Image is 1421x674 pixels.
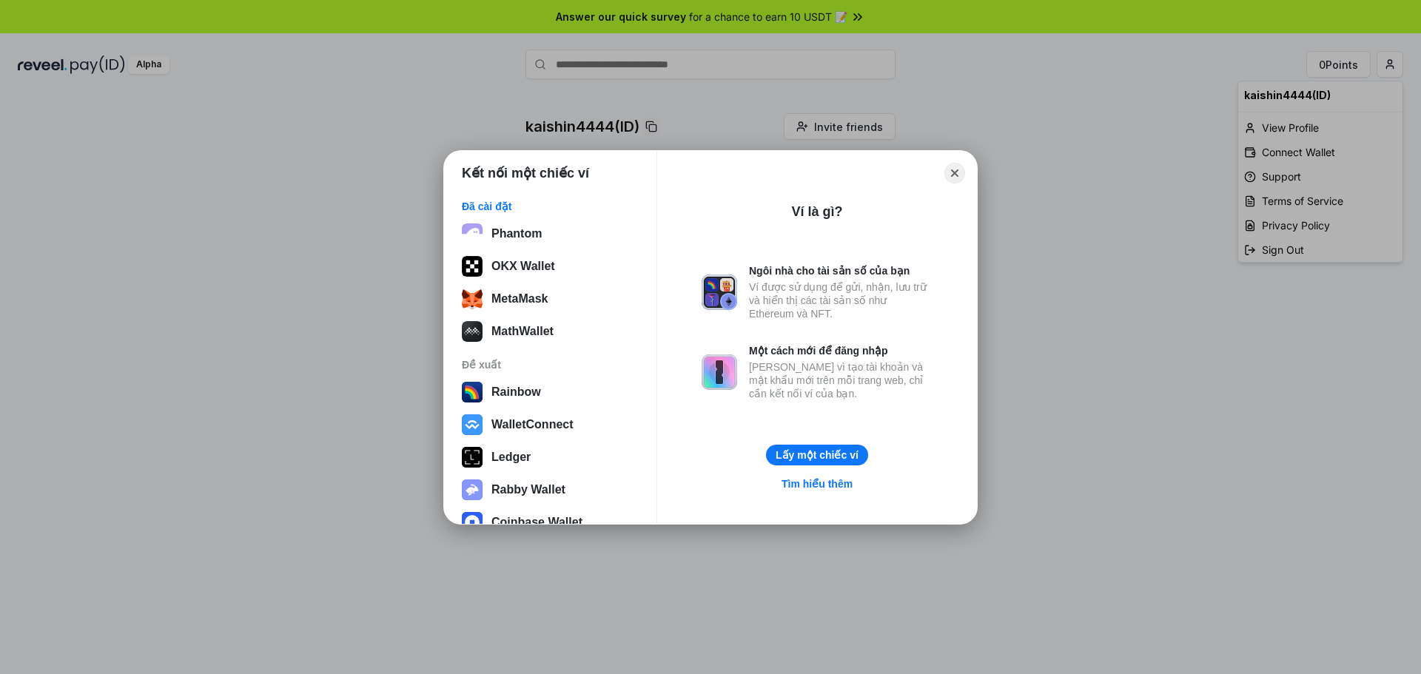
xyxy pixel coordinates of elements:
[457,475,643,505] button: Rabby Wallet
[462,321,483,342] img: SxVbldvfyqG7A4mG63j0327ouy+WsqlarItf2Kui8WK2qarYsy7reNs+79fRhoUbwD9GCOtqdwBK6AAAAAElFTkSuQmCC
[457,377,643,407] button: Rainbow
[457,442,643,472] button: Ledger
[491,385,541,399] div: Rainbow
[749,344,933,357] div: Một cách mới để đăng nhập
[749,280,933,320] div: Ví được sử dụng để gửi, nhận, lưu trữ và hiển thị các tài sản số như Ethereum và NFT.
[457,317,643,346] button: MathWallet
[702,354,737,390] img: svg+xml,%3Csvg%20xmlns%3D%22http%3A%2F%2Fwww.w3.org%2F2000%2Fsvg%22%20fill%3D%22none%22%20viewBox...
[491,451,531,464] div: Ledger
[462,223,483,244] img: epq2vO3P5aLWl15yRS7Q49p1fHTx2Sgh99jU3kfXv7cnPATIVQHAx5oQs66JWv3SWEjHOsb3kKgmE5WNBxBId7C8gm8wEgOvz...
[462,200,639,213] div: Đã cài đặt
[491,325,554,338] div: MathWallet
[782,477,853,491] div: Tìm hiểu thêm
[462,164,589,182] h1: Kết nối một chiếc ví
[462,512,483,533] img: svg+xml,%3Csvg%20width%3D%2228%22%20height%3D%2228%22%20viewBox%3D%220%200%2028%2028%22%20fill%3D...
[491,292,548,306] div: MetaMask
[944,163,965,183] button: Close
[462,358,639,371] div: Đề xuất
[773,474,861,493] a: Tìm hiểu thêm
[457,219,643,249] button: Phantom
[491,227,542,240] div: Phantom
[791,203,842,220] div: Ví là gì?
[462,382,483,402] img: svg+xml,%3Csvg%20width%3D%22120%22%20height%3D%22120%22%20viewBox%3D%220%200%20120%20120%22%20fil...
[457,410,643,439] button: WalletConnect
[491,483,565,496] div: Rabby Wallet
[462,256,483,277] img: 5VZ71FV6L7PA3gg3tXrdQ+DgLhC+75Wq3no69P3MC0NFQpx2lL04Ql9gHK1bRDjsSBIvScBnDTk1WrlGIZBorIDEYJj+rhdgn...
[766,445,868,465] button: Lấy một chiếc ví
[457,252,643,281] button: OKX Wallet
[457,284,643,314] button: MetaMask
[491,260,555,273] div: OKX Wallet
[457,508,643,537] button: Coinbase Wallet
[491,516,582,529] div: Coinbase Wallet
[491,418,574,431] div: WalletConnect
[462,414,483,435] img: svg+xml,%3Csvg%20width%3D%2228%22%20height%3D%2228%22%20viewBox%3D%220%200%2028%2028%22%20fill%3D...
[462,289,483,309] img: svg+xml;base64,PHN2ZyB3aWR0aD0iMzUiIGhlaWdodD0iMzQiIHZpZXdCb3g9IjAgMCAzNSAzNCIgZmlsbD0ibm9uZSIgeG...
[702,274,737,310] img: svg+xml,%3Csvg%20xmlns%3D%22http%3A%2F%2Fwww.w3.org%2F2000%2Fsvg%22%20fill%3D%22none%22%20viewBox...
[776,448,859,462] div: Lấy một chiếc ví
[749,264,933,277] div: Ngôi nhà cho tài sản số của bạn
[462,447,483,468] img: svg+xml,%3Csvg%20xmlns%3D%22http%3A%2F%2Fwww.w3.org%2F2000%2Fsvg%22%20width%3D%2228%22%20height%3...
[462,479,483,500] img: svg+xml,%3Csvg%20xmlns%3D%22http%3A%2F%2Fwww.w3.org%2F2000%2Fsvg%22%20fill%3D%22none%22%20viewBox...
[749,360,933,400] div: [PERSON_NAME] vì tạo tài khoản và mật khẩu mới trên mỗi trang web, chỉ cần kết nối ví của bạn.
